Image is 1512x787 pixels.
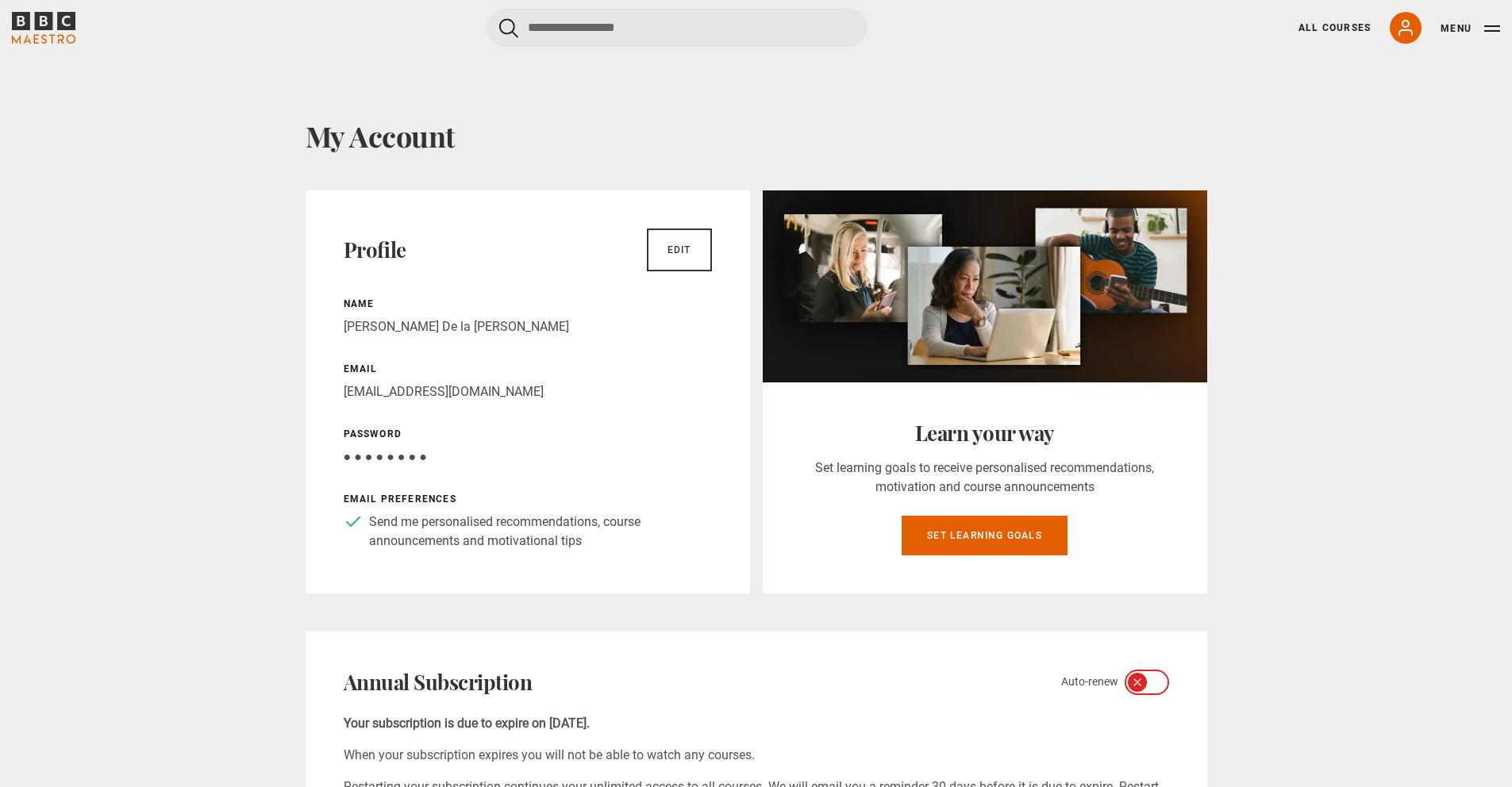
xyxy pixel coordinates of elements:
[487,9,868,47] input: Search
[1441,21,1500,36] button: Toggle navigation
[902,516,1068,555] a: Set learning goals
[344,297,712,311] p: Name
[647,228,712,271] a: Edit
[1061,674,1118,690] span: Auto-renew
[369,513,712,551] p: Send me personalised recommendations, course announcements and motivational tips
[499,18,518,38] button: Submit the search query
[344,237,406,263] h2: Profile
[12,12,75,44] svg: BBC Maestro
[344,449,427,464] span: ● ● ● ● ● ● ● ●
[344,317,712,336] p: [PERSON_NAME] De la [PERSON_NAME]
[1298,21,1371,35] a: All Courses
[344,746,1169,765] p: When your subscription expires you will not be able to watch any courses.
[344,670,533,695] h2: Annual Subscription
[344,427,712,441] p: Password
[344,362,712,376] p: Email
[801,420,1169,446] h2: Learn your way
[306,119,1207,152] h1: My Account
[344,382,712,401] p: [EMAIL_ADDRESS][DOMAIN_NAME]
[801,459,1169,497] p: Set learning goals to receive personalised recommendations, motivation and course announcements
[344,716,590,731] b: Your subscription is due to expire on [DATE].
[344,492,712,506] p: Email preferences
